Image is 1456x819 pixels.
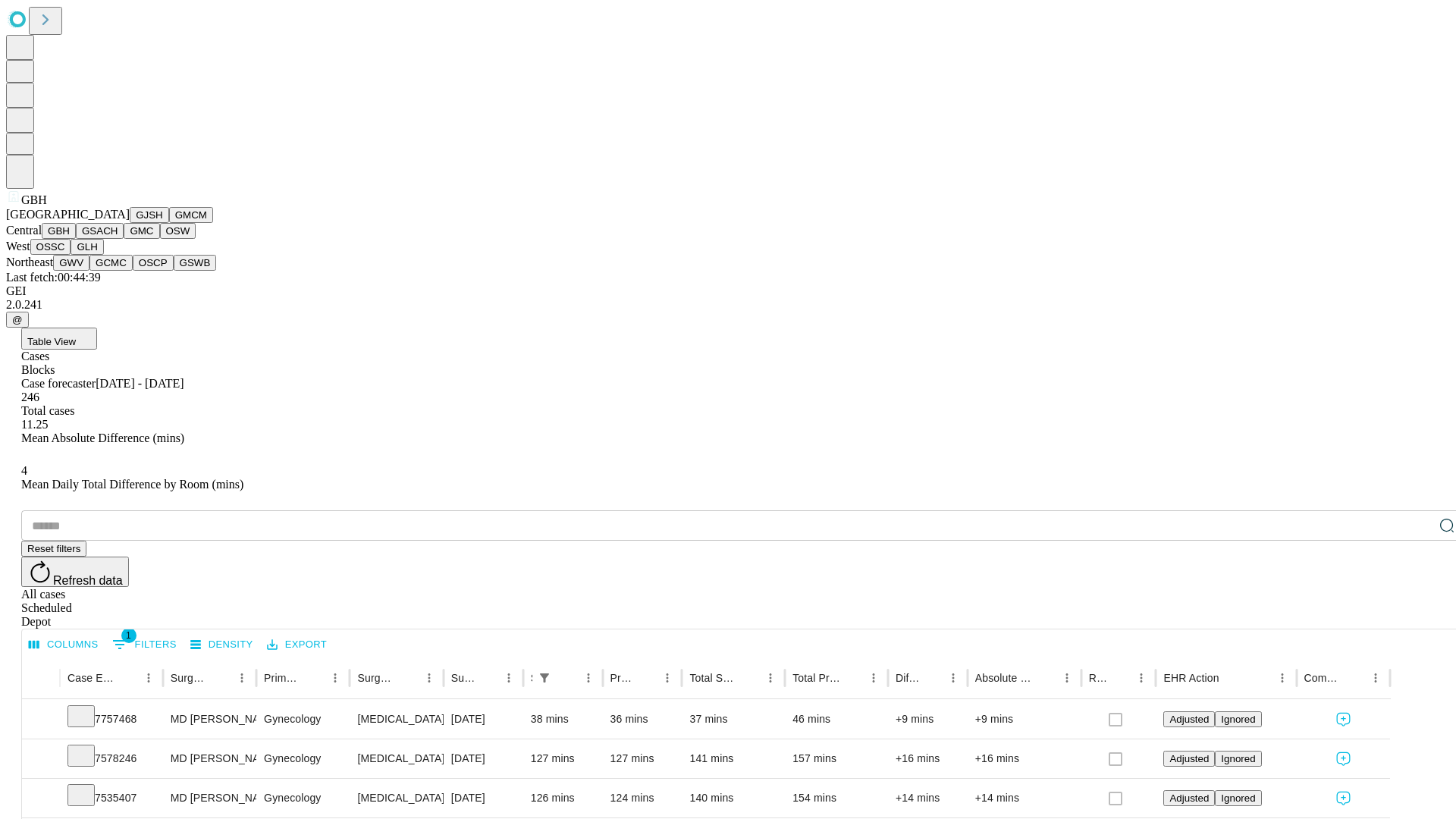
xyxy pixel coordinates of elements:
[531,700,595,739] div: 38 mins
[610,700,675,739] div: 36 mins
[171,700,249,739] div: MD [PERSON_NAME] [PERSON_NAME]
[531,672,532,684] div: Scheduled In Room Duration
[6,240,30,253] span: West
[21,404,74,417] span: Total cases
[1365,667,1386,689] button: Menu
[975,700,1074,739] div: +9 mins
[264,672,302,684] div: Primary Service
[30,786,52,812] button: Expand
[121,628,136,643] span: 1
[477,667,498,689] button: Sort
[210,667,231,689] button: Sort
[27,336,76,347] span: Table View
[124,223,159,239] button: GMC
[635,667,657,689] button: Sort
[842,667,863,689] button: Sort
[303,667,325,689] button: Sort
[21,377,96,390] span: Case forecaster
[53,255,89,271] button: GWV
[1221,753,1255,764] span: Ignored
[67,739,155,778] div: 7578246
[419,667,440,689] button: Menu
[89,255,133,271] button: GCMC
[534,667,555,689] div: 1 active filter
[357,739,435,778] div: [MEDICAL_DATA] [MEDICAL_DATA] REMOVAL TUBES AND/OR OVARIES FOR UTERUS 250GM OR LESS
[21,557,129,587] button: Refresh data
[689,779,777,817] div: 140 mins
[1089,672,1109,684] div: Resolved in EHR
[451,700,516,739] div: [DATE]
[1272,667,1293,689] button: Menu
[174,255,217,271] button: GSWB
[67,779,155,817] div: 7535407
[264,739,342,778] div: Gynecology
[610,672,635,684] div: Predicted In Room Duration
[42,223,76,239] button: GBH
[133,255,174,271] button: OSCP
[739,667,760,689] button: Sort
[21,328,97,350] button: Table View
[1109,667,1131,689] button: Sort
[896,700,960,739] div: +9 mins
[792,672,840,684] div: Total Predicted Duration
[792,779,880,817] div: 154 mins
[138,667,159,689] button: Menu
[1215,790,1261,806] button: Ignored
[6,284,1450,298] div: GEI
[1035,667,1056,689] button: Sort
[689,739,777,778] div: 141 mins
[1163,672,1219,684] div: EHR Action
[171,739,249,778] div: MD [PERSON_NAME] [PERSON_NAME]
[610,779,675,817] div: 124 mins
[21,418,48,431] span: 11.25
[6,312,29,328] button: @
[21,391,39,403] span: 246
[1215,751,1261,767] button: Ignored
[1169,792,1209,804] span: Adjusted
[71,239,103,255] button: GLH
[264,779,342,817] div: Gynecology
[117,667,138,689] button: Sort
[498,667,519,689] button: Menu
[53,574,123,587] span: Refresh data
[6,208,130,221] span: [GEOGRAPHIC_DATA]
[896,672,920,684] div: Difference
[357,672,395,684] div: Surgery Name
[896,779,960,817] div: +14 mins
[21,464,27,477] span: 4
[1056,667,1078,689] button: Menu
[557,667,578,689] button: Sort
[21,478,243,491] span: Mean Daily Total Difference by Room (mins)
[1221,714,1255,725] span: Ignored
[25,633,102,657] button: Select columns
[943,667,964,689] button: Menu
[12,314,23,325] span: @
[1221,667,1242,689] button: Sort
[160,223,196,239] button: OSW
[6,298,1450,312] div: 2.0.241
[6,256,53,268] span: Northeast
[610,739,675,778] div: 127 mins
[76,223,124,239] button: GSACH
[451,672,475,684] div: Surgery Date
[1169,714,1209,725] span: Adjusted
[975,672,1034,684] div: Absolute Difference
[6,271,101,284] span: Last fetch: 00:44:39
[130,207,169,223] button: GJSH
[863,667,884,689] button: Menu
[325,667,346,689] button: Menu
[171,672,209,684] div: Surgeon Name
[1163,790,1215,806] button: Adjusted
[21,193,47,206] span: GBH
[21,541,86,557] button: Reset filters
[451,739,516,778] div: [DATE]
[263,633,331,657] button: Export
[187,633,257,657] button: Density
[30,239,71,255] button: OSSC
[657,667,678,689] button: Menu
[397,667,419,689] button: Sort
[96,377,184,390] span: [DATE] - [DATE]
[1169,753,1209,764] span: Adjusted
[67,700,155,739] div: 7757468
[1344,667,1365,689] button: Sort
